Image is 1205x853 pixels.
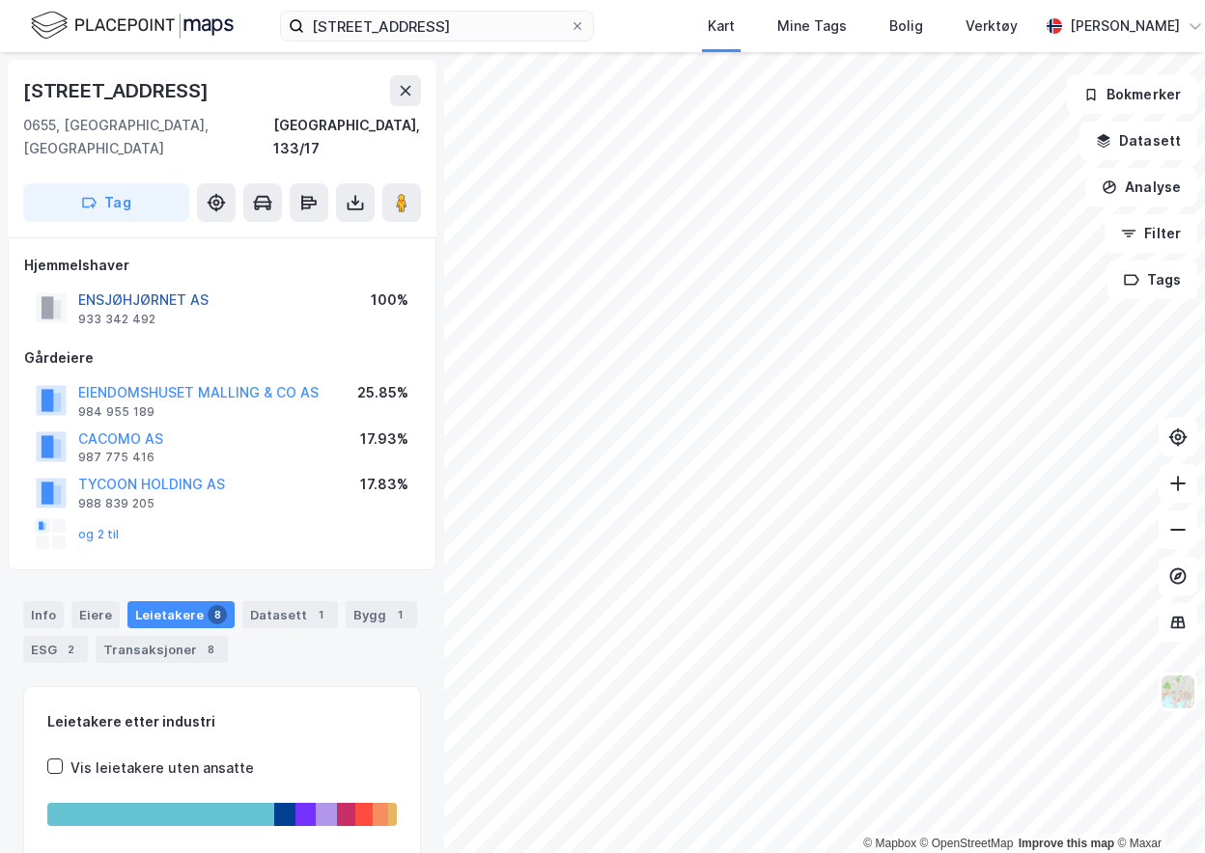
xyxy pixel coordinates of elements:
[1107,261,1197,299] button: Tags
[1108,760,1205,853] div: Kontrollprogram for chat
[23,601,64,628] div: Info
[360,427,408,451] div: 17.93%
[61,640,80,659] div: 2
[966,14,1018,38] div: Verktøy
[47,710,397,733] div: Leietakere etter industri
[71,601,120,628] div: Eiere
[24,346,420,370] div: Gårdeiere
[23,636,88,663] div: ESG
[31,9,234,42] img: logo.f888ab2527a4732fd821a326f86c7f29.svg
[1079,122,1197,160] button: Datasett
[346,601,417,628] div: Bygg
[23,75,212,106] div: [STREET_ADDRESS]
[1108,760,1205,853] iframe: Chat Widget
[127,601,235,628] div: Leietakere
[708,14,735,38] div: Kart
[78,496,154,511] div: 988 839 205
[70,757,254,780] div: Vis leietakere uten ansatte
[371,289,408,312] div: 100%
[208,605,227,624] div: 8
[1070,14,1180,38] div: [PERSON_NAME]
[311,605,330,624] div: 1
[242,601,338,628] div: Datasett
[24,254,420,277] div: Hjemmelshaver
[78,404,154,420] div: 984 955 189
[78,312,155,327] div: 933 342 492
[1160,674,1196,710] img: Z
[357,381,408,404] div: 25.85%
[777,14,847,38] div: Mine Tags
[1019,837,1114,850] a: Improve this map
[78,450,154,465] div: 987 775 416
[273,114,421,160] div: [GEOGRAPHIC_DATA], 133/17
[23,114,273,160] div: 0655, [GEOGRAPHIC_DATA], [GEOGRAPHIC_DATA]
[1105,214,1197,253] button: Filter
[96,636,228,663] div: Transaksjoner
[863,837,916,850] a: Mapbox
[920,837,1014,850] a: OpenStreetMap
[1067,75,1197,114] button: Bokmerker
[201,640,220,659] div: 8
[390,605,409,624] div: 1
[1085,168,1197,206] button: Analyse
[889,14,923,38] div: Bolig
[23,183,189,222] button: Tag
[360,473,408,496] div: 17.83%
[304,12,570,41] input: Søk på adresse, matrikkel, gårdeiere, leietakere eller personer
